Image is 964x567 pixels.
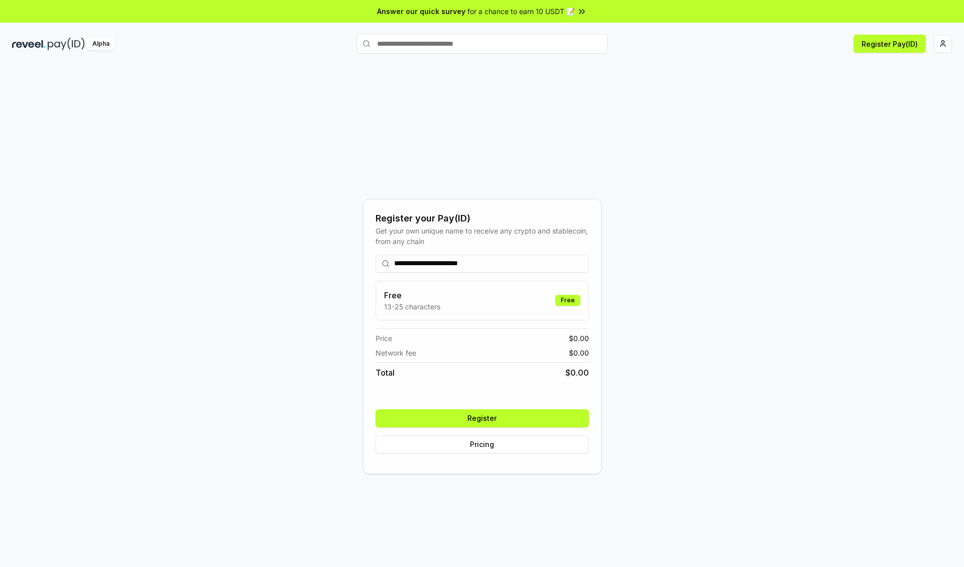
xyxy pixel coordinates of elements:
[376,211,589,225] div: Register your Pay(ID)
[565,367,589,379] span: $ 0.00
[555,295,580,306] div: Free
[376,409,589,427] button: Register
[569,333,589,344] span: $ 0.00
[376,435,589,453] button: Pricing
[384,301,440,312] p: 13-25 characters
[376,225,589,247] div: Get your own unique name to receive any crypto and stablecoin, from any chain
[376,333,392,344] span: Price
[854,35,926,53] button: Register Pay(ID)
[569,348,589,358] span: $ 0.00
[87,38,115,50] div: Alpha
[376,367,395,379] span: Total
[48,38,85,50] img: pay_id
[376,348,416,358] span: Network fee
[467,6,575,17] span: for a chance to earn 10 USDT 📝
[377,6,465,17] span: Answer our quick survey
[384,289,440,301] h3: Free
[12,38,46,50] img: reveel_dark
